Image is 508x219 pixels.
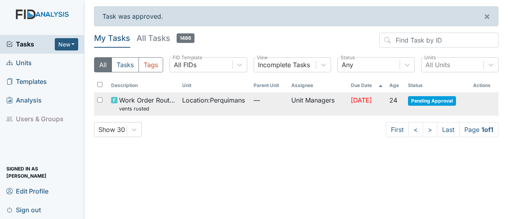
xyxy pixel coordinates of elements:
div: Task was approved. [94,6,498,26]
th: Toggle SortBy [108,79,179,92]
span: Pending Approval [408,96,456,106]
button: New [55,38,79,50]
th: Toggle SortBy [405,79,470,92]
a: First [386,122,409,137]
span: Templates [6,76,47,88]
div: Show 30 [98,125,125,134]
th: Actions [470,79,498,92]
span: 24 [389,96,397,104]
button: All [94,57,112,72]
span: — [254,95,285,105]
span: 1486 [177,33,194,43]
a: Tasks [6,39,55,49]
th: Toggle SortBy [386,79,405,92]
button: Tasks [112,57,139,72]
a: Last [437,122,460,137]
small: vents rusted [119,105,176,112]
div: All FIDs [174,60,196,70]
div: Any [342,60,353,70]
div: Incomplete Tasks [258,60,310,70]
span: Analysis [6,94,42,107]
strong: 1 of 1 [481,126,493,134]
span: [DATE] [351,96,372,104]
a: < [408,122,423,137]
div: All Units [425,60,450,70]
th: Assignee [288,79,347,92]
nav: task-pagination [386,122,498,137]
span: Location : Perquimans [182,95,245,105]
input: Find Task by ID [379,33,498,48]
span: Work Order Routine vents rusted [119,95,176,112]
button: × [476,7,498,26]
a: > [423,122,437,137]
td: Unit Managers [288,92,347,116]
h5: All Tasks [137,33,194,44]
span: Signed in as [PERSON_NAME] [6,166,78,178]
th: Toggle SortBy [250,79,289,92]
th: Toggle SortBy [179,79,250,92]
span: Units [6,57,32,69]
h5: My Tasks [94,33,130,44]
button: Tags [139,57,163,72]
span: × [484,10,490,22]
input: Toggle All Rows Selected [97,82,102,87]
span: Page [459,122,498,137]
span: Edit Profile [6,185,48,197]
th: Toggle SortBy [348,79,386,92]
span: Sign out [6,203,41,216]
div: Type filter [94,57,163,72]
